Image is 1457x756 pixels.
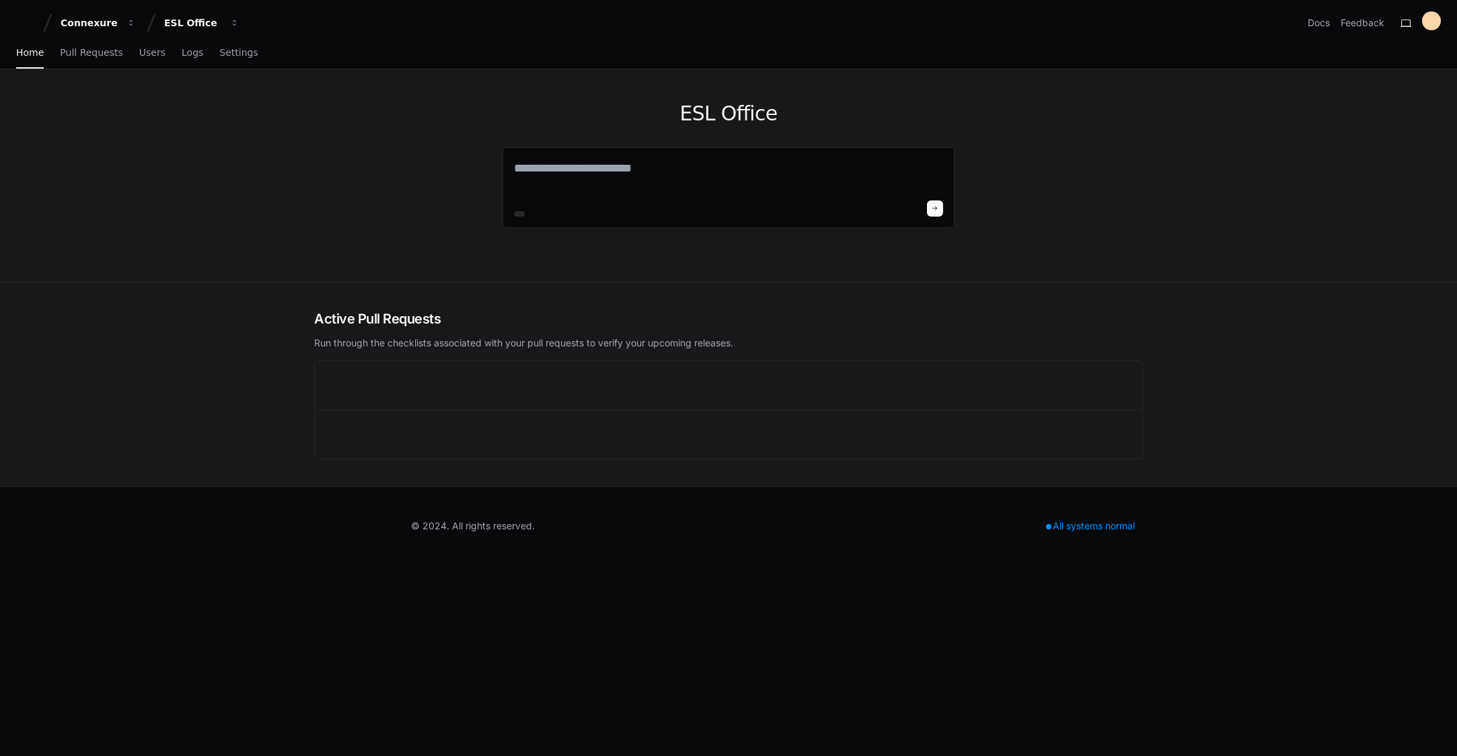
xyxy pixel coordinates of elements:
[164,16,222,30] div: ESL Office
[61,16,118,30] div: Connexure
[16,48,44,56] span: Home
[1038,517,1143,535] div: All systems normal
[1308,16,1330,30] a: Docs
[139,38,165,69] a: Users
[159,11,245,35] button: ESL Office
[60,48,122,56] span: Pull Requests
[139,48,165,56] span: Users
[219,48,258,56] span: Settings
[182,48,203,56] span: Logs
[314,309,1143,328] h2: Active Pull Requests
[219,38,258,69] a: Settings
[60,38,122,69] a: Pull Requests
[16,38,44,69] a: Home
[1341,16,1384,30] button: Feedback
[314,336,1143,350] p: Run through the checklists associated with your pull requests to verify your upcoming releases.
[502,102,955,126] h1: ESL Office
[411,519,535,533] div: © 2024. All rights reserved.
[55,11,141,35] button: Connexure
[182,38,203,69] a: Logs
